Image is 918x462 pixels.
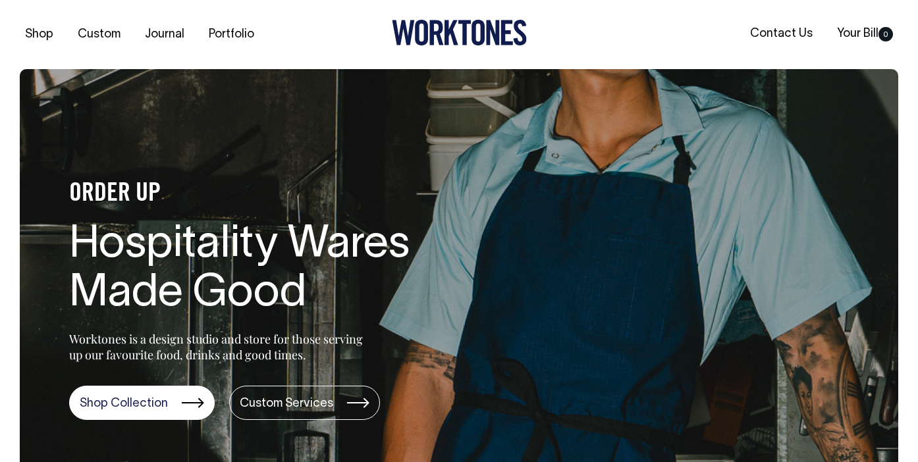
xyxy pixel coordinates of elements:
[745,23,818,45] a: Contact Us
[72,24,126,45] a: Custom
[203,24,259,45] a: Portfolio
[69,331,369,363] p: Worktones is a design studio and store for those serving up our favourite food, drinks and good t...
[140,24,190,45] a: Journal
[69,221,491,320] h1: Hospitality Wares Made Good
[69,386,215,420] a: Shop Collection
[832,23,898,45] a: Your Bill0
[20,24,59,45] a: Shop
[229,386,380,420] a: Custom Services
[878,27,893,41] span: 0
[69,180,491,208] h4: ORDER UP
